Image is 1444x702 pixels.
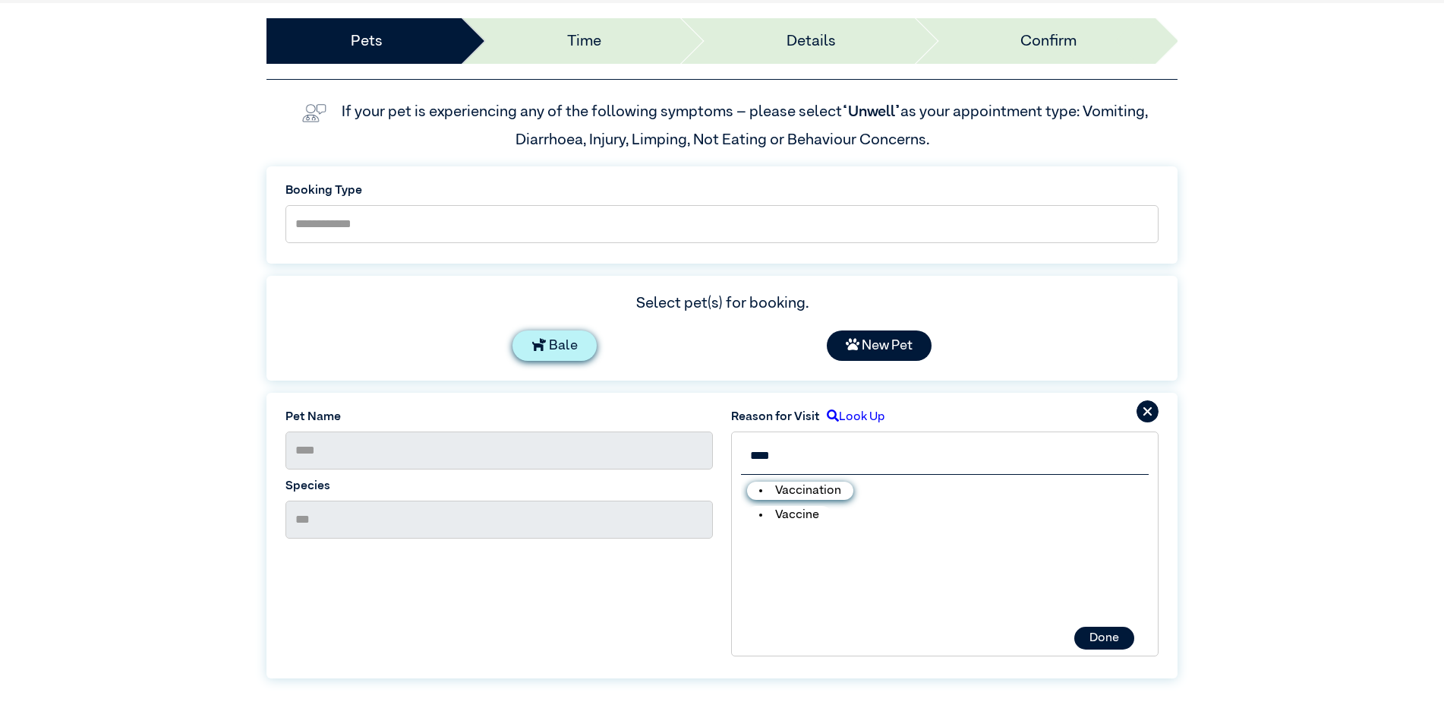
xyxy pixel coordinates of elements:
span: “Unwell” [842,104,900,119]
button: Done [1074,627,1134,650]
label: Booking Type [285,182,1159,200]
div: New Pet [827,330,932,361]
div: Select pet(s) for booking. [285,292,1159,315]
li: Vaccination [747,482,853,500]
a: Pets [351,30,383,52]
li: Vaccine [747,506,831,524]
img: vet [296,98,333,128]
label: If your pet is experiencing any of the following symptoms – please select as your appointment typ... [342,104,1151,147]
label: Look Up [820,408,884,426]
label: Species [285,477,713,495]
div: Bale [512,330,597,361]
label: Reason for Visit [731,408,820,426]
label: Pet Name [285,408,713,426]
